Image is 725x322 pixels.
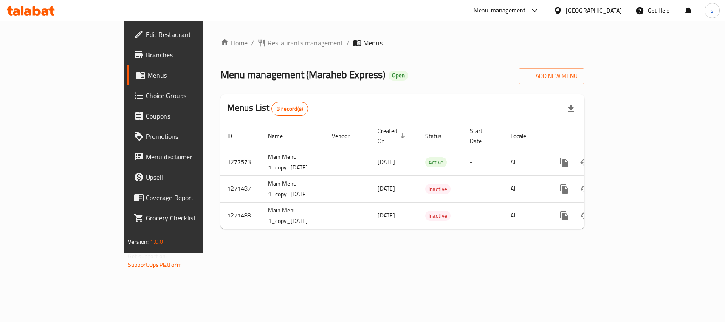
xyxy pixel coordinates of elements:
button: Change Status [575,179,595,199]
span: Active [425,158,447,167]
span: Coupons [146,111,238,121]
span: s [711,6,714,15]
td: All [504,149,547,175]
span: Version: [128,236,149,247]
a: Coupons [127,106,245,126]
div: Open [389,71,408,81]
button: Change Status [575,206,595,226]
span: Locale [511,131,537,141]
div: Menu-management [474,6,526,16]
button: more [554,152,575,172]
a: Branches [127,45,245,65]
span: Promotions [146,131,238,141]
span: Menus [147,70,238,80]
span: Start Date [470,126,494,146]
span: Coverage Report [146,192,238,203]
span: Upsell [146,172,238,182]
span: ID [227,131,243,141]
td: Main Menu 1_copy_[DATE] [261,202,325,229]
span: 3 record(s) [272,105,308,113]
span: [DATE] [378,210,395,221]
span: Restaurants management [268,38,343,48]
button: more [554,179,575,199]
h2: Menus List [227,102,308,116]
div: Export file [561,99,581,119]
td: Main Menu 1_copy_[DATE] [261,175,325,202]
a: Restaurants management [257,38,343,48]
td: Main Menu 1_copy_[DATE] [261,149,325,175]
td: - [463,202,504,229]
button: Add New Menu [519,68,584,84]
td: - [463,175,504,202]
span: [DATE] [378,156,395,167]
span: Status [425,131,453,141]
span: Get support on: [128,251,167,262]
span: Menu disclaimer [146,152,238,162]
span: Open [389,72,408,79]
a: Edit Restaurant [127,24,245,45]
span: Menu management ( Maraheb Express ) [220,65,385,84]
nav: breadcrumb [220,38,584,48]
td: - [463,149,504,175]
span: Menus [363,38,383,48]
span: Vendor [332,131,361,141]
div: [GEOGRAPHIC_DATA] [566,6,622,15]
span: Name [268,131,294,141]
span: 1.0.0 [150,236,163,247]
div: Total records count [271,102,308,116]
span: Inactive [425,184,451,194]
a: Menus [127,65,245,85]
span: Edit Restaurant [146,29,238,40]
button: Change Status [575,152,595,172]
li: / [347,38,350,48]
td: All [504,202,547,229]
a: Coverage Report [127,187,245,208]
a: Upsell [127,167,245,187]
div: Active [425,157,447,167]
span: Branches [146,50,238,60]
a: Support.OpsPlatform [128,259,182,270]
table: enhanced table [220,123,643,229]
th: Actions [547,123,643,149]
a: Grocery Checklist [127,208,245,228]
a: Menu disclaimer [127,147,245,167]
span: Choice Groups [146,90,238,101]
span: [DATE] [378,183,395,194]
span: Created On [378,126,408,146]
td: All [504,175,547,202]
span: Grocery Checklist [146,213,238,223]
span: Add New Menu [525,71,578,82]
button: more [554,206,575,226]
li: / [251,38,254,48]
a: Promotions [127,126,245,147]
span: Inactive [425,211,451,221]
a: Choice Groups [127,85,245,106]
